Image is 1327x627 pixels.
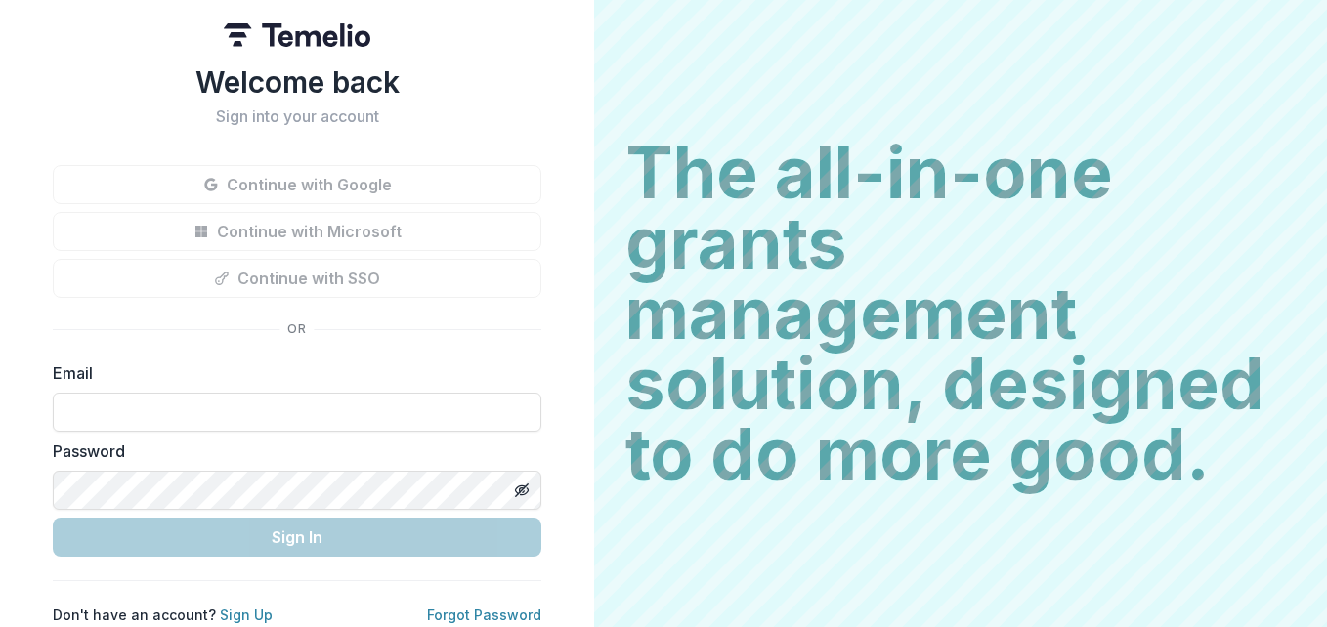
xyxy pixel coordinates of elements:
label: Password [53,439,530,463]
a: Sign Up [220,606,273,623]
button: Sign In [53,518,541,557]
button: Continue with Google [53,165,541,204]
button: Toggle password visibility [506,475,537,506]
h2: Sign into your account [53,107,541,126]
a: Forgot Password [427,606,541,623]
label: Email [53,361,530,385]
button: Continue with Microsoft [53,212,541,251]
img: Temelio [224,23,370,47]
button: Continue with SSO [53,259,541,298]
h1: Welcome back [53,64,541,100]
p: Don't have an account? [53,605,273,625]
